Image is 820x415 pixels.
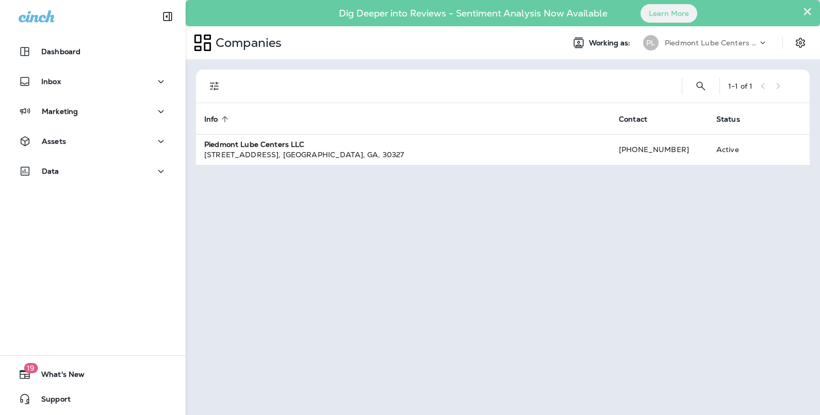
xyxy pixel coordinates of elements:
[41,77,61,86] p: Inbox
[708,134,768,165] td: Active
[665,39,758,47] p: Piedmont Lube Centers LLC
[728,82,752,90] div: 1 - 1 of 1
[716,115,740,124] span: Status
[10,131,175,152] button: Assets
[24,363,38,373] span: 19
[31,395,71,407] span: Support
[153,6,182,27] button: Collapse Sidebar
[10,41,175,62] button: Dashboard
[204,76,225,96] button: Filters
[41,47,80,56] p: Dashboard
[611,134,708,165] td: [PHONE_NUMBER]
[10,389,175,409] button: Support
[10,71,175,92] button: Inbox
[791,34,810,52] button: Settings
[10,161,175,181] button: Data
[619,114,661,124] span: Contact
[204,115,218,124] span: Info
[802,3,812,20] button: Close
[641,4,697,23] button: Learn More
[643,35,659,51] div: PL
[204,140,305,149] strong: Piedmont Lube Centers LLC
[10,364,175,385] button: 19What's New
[42,137,66,145] p: Assets
[716,114,753,124] span: Status
[42,107,78,115] p: Marketing
[619,115,647,124] span: Contact
[204,114,232,124] span: Info
[589,39,633,47] span: Working as:
[211,35,282,51] p: Companies
[691,76,711,96] button: Search Companies
[42,167,59,175] p: Data
[31,370,85,383] span: What's New
[204,150,602,160] div: [STREET_ADDRESS] , [GEOGRAPHIC_DATA] , GA , 30327
[10,101,175,122] button: Marketing
[309,12,637,15] p: Dig Deeper into Reviews - Sentiment Analysis Now Available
